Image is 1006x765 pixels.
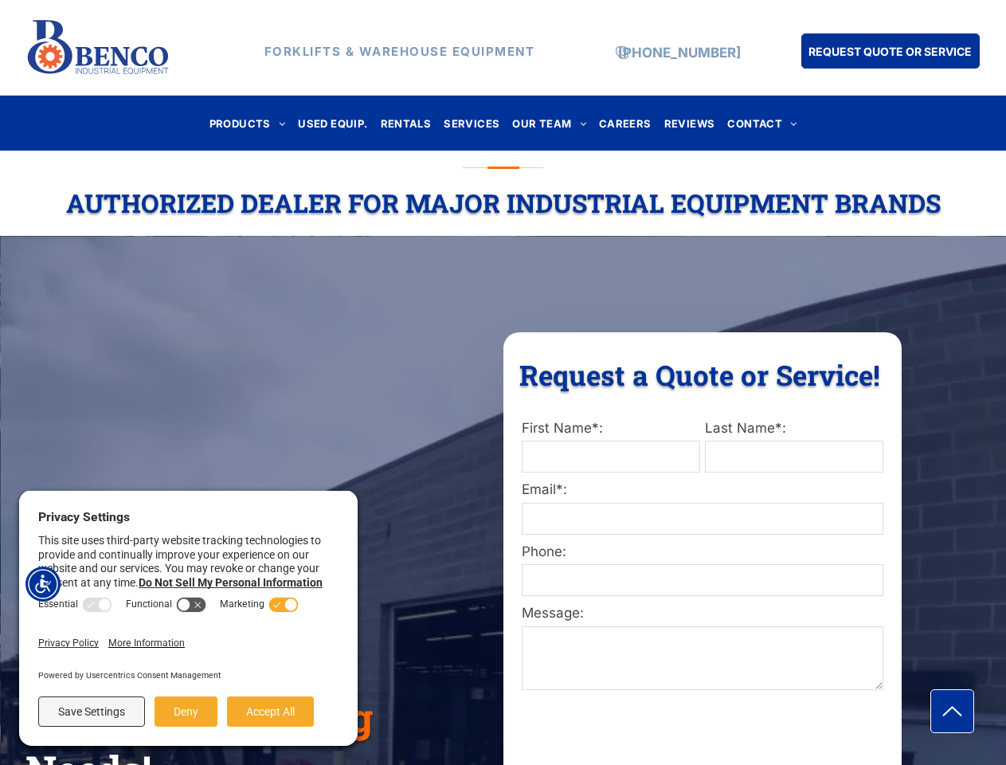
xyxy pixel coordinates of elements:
a: REQUEST QUOTE OR SERVICE [801,33,980,69]
a: CONTACT [721,112,803,134]
label: Email*: [522,480,883,500]
label: Last Name*: [705,418,883,439]
label: Message: [522,603,883,624]
span: Authorized Dealer For Major Industrial Equipment Brands [66,186,941,220]
a: OUR TEAM [506,112,593,134]
label: First Name*: [522,418,700,439]
a: CAREERS [593,112,658,134]
label: Phone: [522,542,883,563]
a: USED EQUIP. [292,112,374,134]
a: SERVICES [437,112,506,134]
a: PRODUCTS [203,112,292,134]
strong: FORKLIFTS & WAREHOUSE EQUIPMENT [264,44,535,59]
a: [PHONE_NUMBER] [618,45,741,61]
div: Accessibility Menu [25,567,61,602]
span: Request a Quote or Service! [519,356,880,393]
span: Material Handling [25,691,373,743]
span: REQUEST QUOTE OR SERVICE [808,37,972,66]
a: REVIEWS [658,112,722,134]
a: RENTALS [374,112,438,134]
